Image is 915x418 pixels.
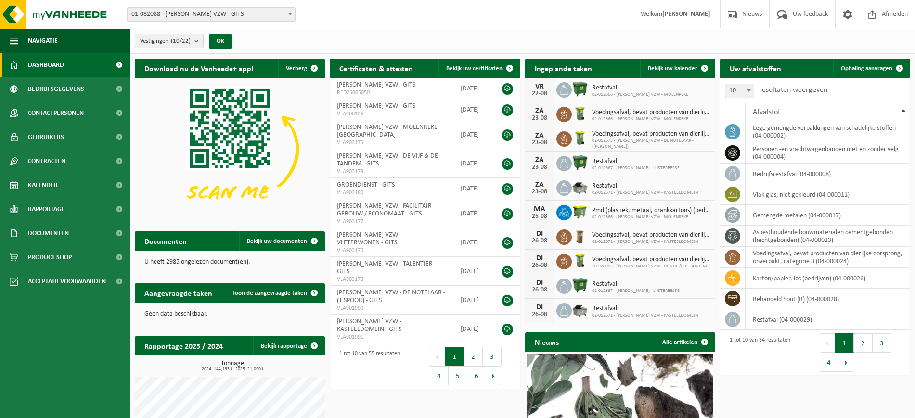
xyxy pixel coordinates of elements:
span: Bekijk uw certificaten [446,65,503,72]
div: 23-08 [530,115,549,122]
span: 10-920955 - [PERSON_NAME] VZW - DE VIJF & DE TANDEM [592,264,710,269]
span: Product Shop [28,245,72,269]
button: 6 [467,366,486,385]
img: Download de VHEPlus App [135,78,325,220]
button: Vestigingen(10/22) [135,34,204,48]
td: personen -en vrachtwagenbanden met en zonder velg (04-000004) [746,142,910,164]
td: [DATE] [453,78,492,99]
div: 22-08 [530,90,549,97]
span: Restafval [592,305,698,313]
img: WB-0140-HPE-GN-50 [572,130,588,146]
td: bedrijfsrestafval (04-000008) [746,164,910,184]
h2: Ingeplande taken [525,59,602,77]
span: [PERSON_NAME] VZW - GITS [337,81,415,89]
td: [DATE] [453,228,492,257]
span: VLA901991 [337,333,445,341]
h3: Tonnage [140,360,325,372]
span: Acceptatievoorwaarden [28,269,106,293]
a: Ophaling aanvragen [833,59,909,78]
div: ZA [530,156,549,164]
span: Navigatie [28,29,58,53]
div: 26-08 [530,262,549,269]
div: 23-08 [530,139,549,146]
span: VLA903176 [337,247,445,254]
button: Previous [430,347,445,366]
span: Dashboard [28,53,64,77]
span: Contracten [28,149,65,173]
span: Vestigingen [140,34,191,49]
td: [DATE] [453,149,492,178]
count: (10/22) [171,38,191,44]
span: [PERSON_NAME] VZW - DE NOTELAAR - (T SPOOR) - GITS [337,289,445,304]
td: [DATE] [453,99,492,120]
h2: Download nu de Vanheede+ app! [135,59,263,77]
label: resultaten weergeven [759,86,827,94]
span: Ophaling aanvragen [841,65,892,72]
span: VLA903178 [337,276,445,283]
div: MA [530,205,549,213]
button: 4 [430,366,449,385]
span: Afvalstof [753,108,780,116]
div: 26-08 [530,287,549,293]
span: Voedingsafval, bevat producten van dierlijke oorsprong, onverpakt, categorie 3 [592,130,710,138]
span: VLA901990 [337,304,445,312]
span: VLA903180 [337,189,445,197]
td: lege gemengde verpakkingen van schadelijke stoffen (04-000002) [746,121,910,142]
span: Restafval [592,84,688,92]
button: 3 [873,333,891,353]
p: U heeft 2985 ongelezen document(en). [144,259,315,266]
span: 02-012673 - [PERSON_NAME] VZW - DE NOTELAAR - ([PERSON_NAME]) [592,138,710,150]
td: voedingsafval, bevat producten van dierlijke oorsprong, onverpakt, categorie 3 (04-000024) [746,247,910,268]
td: vlak glas, niet gekleurd (04-000011) [746,184,910,205]
td: [DATE] [453,286,492,315]
td: asbesthoudende bouwmaterialen cementgebonden (hechtgebonden) (04-000023) [746,226,910,247]
a: Bekijk rapportage [253,336,324,355]
div: ZA [530,132,549,139]
td: [DATE] [453,178,492,199]
span: Gebruikers [28,125,64,149]
td: [DATE] [453,257,492,286]
button: 1 [835,333,854,353]
button: 3 [483,347,502,366]
a: Bekijk uw certificaten [438,59,519,78]
button: 2 [464,347,483,366]
span: Bedrijfsgegevens [28,77,84,101]
td: gemengde metalen (04-000017) [746,205,910,226]
span: Bekijk uw kalender [648,65,697,72]
span: 10 [725,84,754,98]
h2: Uw afvalstoffen [720,59,791,77]
span: 2024: 144,135 t - 2025: 21,090 t [140,367,325,372]
img: WB-1100-HPE-GN-01 [572,81,588,97]
span: [PERSON_NAME] VZW - MOLENREKE - [GEOGRAPHIC_DATA] [337,124,441,139]
div: ZA [530,181,549,189]
span: Restafval [592,158,680,165]
span: [PERSON_NAME] VZW - FACILITAIR GEBOUW / ECONOMAAT - GITS [337,203,432,217]
img: WB-1100-HPE-GN-01 [572,154,588,171]
div: DI [530,304,549,311]
span: Pmd (plastiek, metaal, drankkartons) (bedrijven) [592,207,710,215]
span: RED25005050 [337,89,445,97]
div: ZA [530,107,549,115]
span: 02-012671 - [PERSON_NAME] VZW - KASTEELDOMEIN [592,239,710,245]
h2: Nieuws [525,332,568,351]
span: 02-012671 - [PERSON_NAME] VZW - KASTEELDOMEIN [592,190,698,196]
div: 25-08 [530,213,549,220]
img: WB-1100-HPE-GN-50 [572,203,588,220]
span: Restafval [592,280,680,288]
span: 02-012666 - [PERSON_NAME] VZW - MOLENREKE [592,92,688,98]
span: Verberg [286,65,307,72]
span: 02-012667 - [PERSON_NAME] - LIJSTERBESSE [592,165,680,171]
span: 02-012671 - [PERSON_NAME] VZW - KASTEELDOMEIN [592,313,698,318]
div: DI [530,254,549,262]
span: Contactpersonen [28,101,84,125]
h2: Rapportage 2025 / 2024 [135,336,232,355]
span: 01-082088 - DOMINIEK SAVIO VZW - GITS [128,8,295,21]
span: [PERSON_NAME] VZW - DE VIJF & DE TANDEM - GITS [337,152,438,167]
span: VLA903177 [337,218,445,226]
div: 23-08 [530,164,549,171]
button: Previous [820,333,835,353]
h2: Documenten [135,231,196,250]
span: 01-082088 - DOMINIEK SAVIO VZW - GITS [127,7,296,22]
span: Voedingsafval, bevat producten van dierlijke oorsprong, onverpakt, categorie 3 [592,231,710,239]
